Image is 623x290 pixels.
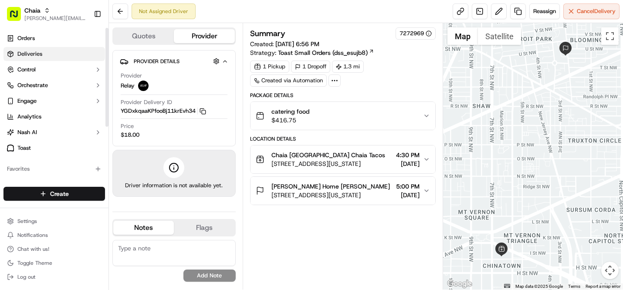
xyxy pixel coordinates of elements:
span: 16 minutes ago [118,101,159,108]
a: Created via Automation [250,74,327,87]
button: Toggle Theme [3,257,105,269]
button: YGDxkqaaKPfooBj11krEvh34 [121,107,206,115]
div: 1 Dropoff [291,61,330,73]
span: [DATE] [396,191,420,199]
button: [PERSON_NAME][EMAIL_ADDRESS][DOMAIN_NAME] [24,15,87,22]
span: $18.00 [121,131,139,139]
h3: Summary [250,30,285,37]
span: [PERSON_NAME] [28,162,71,169]
a: Toast Small Orders (dss_esujb8) [278,48,374,57]
span: Chaia [GEOGRAPHIC_DATA] Chaia Tacos [271,151,385,159]
button: Show satellite imagery [478,27,521,45]
span: Orchestrate [17,81,48,89]
button: Orchestrate [3,78,105,92]
span: Map data ©2025 Google [515,284,563,289]
span: • [73,162,76,169]
button: Create [3,187,105,201]
a: Deliveries [3,47,105,61]
button: Provider [174,29,234,43]
span: Cancel Delivery [577,7,616,15]
span: Relay [121,82,135,90]
span: [DATE] 6:56 PM [275,40,319,48]
button: Show street map [447,27,478,45]
button: Provider Details [120,54,228,68]
span: Reassign [533,7,556,15]
a: Orders [3,31,105,45]
span: Chat with us! [17,246,49,253]
button: Engage [3,94,105,108]
span: Notifications [17,232,48,239]
button: Map camera controls [601,262,619,279]
div: this sucks [125,51,154,62]
span: Created: [250,40,319,48]
img: Google [445,278,474,290]
div: i have asked my staff to drive it ther. [57,74,154,95]
img: Go home [23,7,33,17]
span: Driver information is not available yet. [125,182,223,189]
p: Then I'll cancel the delivery I reassigned to [GEOGRAPHIC_DATA] to avoid additional fees [32,123,146,154]
button: Log out [3,271,105,283]
span: Orders [17,34,35,42]
button: Nash AI [3,125,105,139]
img: 1736555255976-a54dd68f-1ca7-489b-9aae-adbdc363a1c4 [17,152,24,158]
span: Toast Small Orders (dss_esujb8) [278,48,368,57]
a: Open this area in Google Maps (opens a new window) [445,278,474,290]
span: Control [17,66,36,74]
span: 5:00 PM [396,182,420,191]
button: 7272969 [400,30,432,37]
a: Terms (opens in new tab) [568,284,580,289]
span: catering food [271,107,309,116]
span: Analytics [17,113,41,121]
span: Provider [121,72,142,80]
img: Toast logo [7,145,14,151]
span: 4:30 PM [396,151,420,159]
button: [PERSON_NAME] Home [PERSON_NAME][STREET_ADDRESS][US_STATE]5:00 PM[DATE] [251,177,435,205]
span: Log out [17,273,35,280]
button: back [9,7,19,17]
span: Toast [17,144,31,152]
span: [PERSON_NAME] Home [PERSON_NAME] [271,182,390,191]
span: Nash AI [17,128,37,136]
button: catering food$416.75 [251,102,435,130]
span: Price [121,122,134,130]
button: Notes [113,221,174,235]
button: CancelDelivery [563,3,620,19]
span: • [73,28,76,35]
span: Chaia [24,6,41,15]
button: Keyboard shortcuts [504,284,510,288]
div: Package Details [250,92,436,99]
button: Chaia [GEOGRAPHIC_DATA] Chaia Tacos[STREET_ADDRESS][US_STATE]4:30 PM[DATE] [251,145,435,173]
img: Liam S. [9,143,23,157]
span: [PERSON_NAME] [28,28,71,35]
div: grrrrrr [136,185,154,196]
span: Create [50,189,69,198]
button: Chat with us! [3,243,105,255]
button: Reassign [529,3,560,19]
img: relay_logo_black.png [138,81,149,91]
span: 15 minutes ago [78,162,119,169]
button: Send [151,216,161,227]
div: 1 Pickup [250,61,289,73]
button: Flags [174,221,234,235]
span: Engage [17,97,37,105]
span: [STREET_ADDRESS][US_STATE] [271,159,385,168]
button: Quotes [113,29,174,43]
span: Toggle Theme [17,260,52,266]
span: $416.75 [271,116,309,125]
span: Settings [17,218,37,225]
button: Chaia[PERSON_NAME][EMAIL_ADDRESS][DOMAIN_NAME] [3,3,90,24]
div: Favorites [3,162,105,176]
span: Provider Details [134,58,179,65]
div: Strategy: [250,48,374,57]
button: Settings [3,215,105,227]
span: [STREET_ADDRESS][US_STATE] [271,191,390,199]
div: 1.3 mi [332,61,364,73]
div: Location Details [250,135,436,142]
a: Report a map error [586,284,620,289]
span: Deliveries [17,50,42,58]
a: Toast [3,141,105,155]
button: Control [3,63,105,77]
